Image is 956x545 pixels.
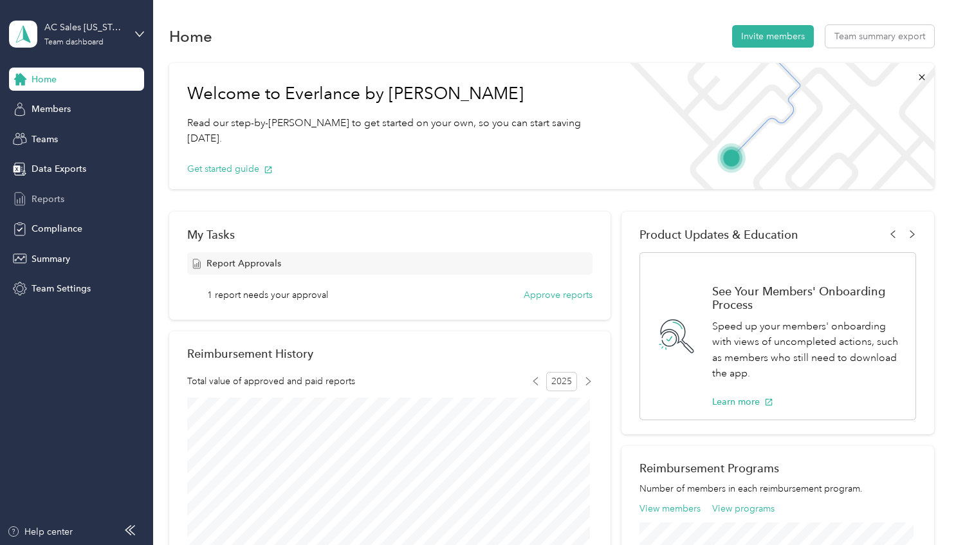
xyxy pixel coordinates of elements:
span: Teams [32,133,58,146]
span: Team Settings [32,282,91,295]
button: Team summary export [825,25,934,48]
img: Welcome to everlance [618,63,933,189]
h2: Reimbursement History [187,347,313,360]
button: Approve reports [524,288,593,302]
button: Learn more [712,395,773,409]
span: 1 report needs your approval [207,288,328,302]
p: Number of members in each reimbursement program. [639,482,915,495]
h1: Home [169,30,212,43]
div: Team dashboard [44,39,104,46]
button: View members [639,502,701,515]
div: AC Sales [US_STATE] 01 US01-AC-D50011-CC11600 ([PERSON_NAME]) [44,21,125,34]
button: View programs [712,502,775,515]
span: Members [32,102,71,116]
span: Summary [32,252,70,266]
p: Read our step-by-[PERSON_NAME] to get started on your own, so you can start saving [DATE]. [187,115,600,147]
span: Product Updates & Education [639,228,798,241]
span: Data Exports [32,162,86,176]
h1: Welcome to Everlance by [PERSON_NAME] [187,84,600,104]
span: Compliance [32,222,82,236]
button: Invite members [732,25,814,48]
span: Home [32,73,57,86]
span: Reports [32,192,64,206]
p: Speed up your members' onboarding with views of uncompleted actions, such as members who still ne... [712,319,901,382]
h2: Reimbursement Programs [639,461,915,475]
span: 2025 [546,372,577,391]
div: My Tasks [187,228,593,241]
button: Get started guide [187,162,273,176]
h1: See Your Members' Onboarding Process [712,284,901,311]
iframe: Everlance-gr Chat Button Frame [884,473,956,545]
span: Total value of approved and paid reports [187,374,355,388]
button: Help center [7,525,73,539]
span: Report Approvals [207,257,281,270]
